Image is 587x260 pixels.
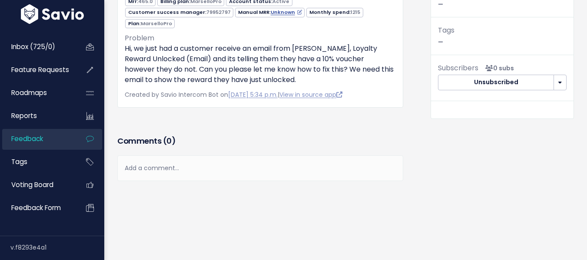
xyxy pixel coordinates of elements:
span: Reports [11,111,37,120]
img: logo-white.9d6f32f41409.svg [19,4,86,24]
span: Problem [125,33,154,43]
span: Plan: [125,19,175,28]
span: Monthly spend: [306,8,363,17]
span: 79952797 [206,9,231,16]
a: Reports [2,106,72,126]
span: <p><strong>Subscribers</strong><br><br> No subscribers yet<br> </p> [482,64,514,72]
span: Subscribers [438,63,478,73]
span: MarselloPro [141,20,172,27]
span: Roadmaps [11,88,47,97]
span: Feedback form [11,203,61,212]
a: Feedback [2,129,72,149]
a: [DATE] 5:34 p.m. [228,90,278,99]
a: View in source app [279,90,342,99]
div: Add a comment... [117,155,403,181]
a: Tags [2,152,72,172]
span: Customer success manager: [125,8,233,17]
span: Feedback [11,134,43,143]
p: — [438,24,567,48]
span: 0 [166,135,172,146]
span: 1215 [351,9,360,16]
span: Tags [11,157,27,166]
span: Created by Savio Intercom Bot on | [125,90,342,99]
a: Unknown [271,9,302,16]
span: Feature Requests [11,65,69,74]
p: Hi, we just had a customer receive an email from [PERSON_NAME], Loyalty Reward Unlocked (Email) a... [125,43,396,85]
a: Roadmaps [2,83,72,103]
a: Feature Requests [2,60,72,80]
h3: Comments ( ) [117,135,403,147]
a: Voting Board [2,175,72,195]
span: Inbox (725/0) [11,42,55,51]
div: v.f8293e4a1 [10,236,104,259]
button: Unsubscribed [438,75,554,90]
span: Manual MRR: [235,8,305,17]
span: Tags [438,25,454,35]
span: Voting Board [11,180,53,189]
a: Feedback form [2,198,72,218]
a: Inbox (725/0) [2,37,72,57]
